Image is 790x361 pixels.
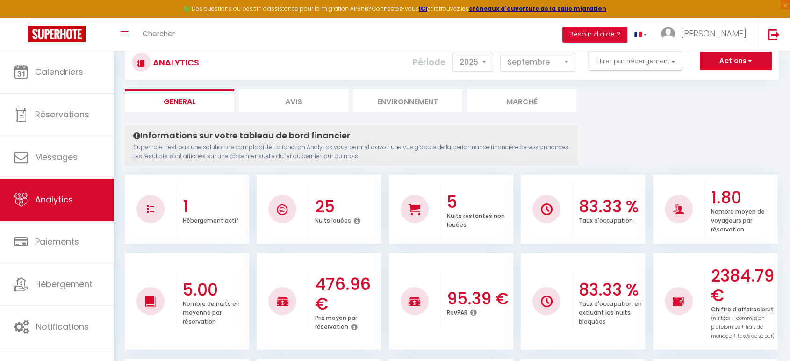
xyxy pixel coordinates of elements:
a: ... [PERSON_NAME] [654,18,758,51]
img: NO IMAGE [673,296,684,307]
span: Notifications [36,321,89,332]
h3: Analytics [151,52,199,73]
span: Messages [35,151,78,163]
p: Chiffre d'affaires brut [711,303,775,340]
button: Filtrer par hébergement [589,52,682,71]
h4: Informations sur votre tableau de bord financier [133,130,569,141]
p: Nombre moyen de voyageurs par réservation [711,206,765,233]
span: [PERSON_NAME] [681,28,747,39]
li: Marché [467,89,576,112]
iframe: Chat [750,319,783,354]
h3: 1.80 [711,188,775,208]
button: Actions [700,52,772,71]
li: Environnement [353,89,462,112]
h3: 25 [315,197,379,217]
span: Réservations [35,108,89,120]
p: Taux d'occupation [579,215,632,224]
span: Calendriers [35,66,83,78]
p: Taux d'occupation en excluant les nuits bloquées [579,298,641,325]
button: Besoin d'aide ? [562,27,627,43]
p: Superhote n'est pas une solution de comptabilité. La fonction Analytics vous permet d'avoir une v... [133,143,569,161]
h3: 5 [447,192,511,212]
h3: 5.00 [183,280,247,300]
h3: 2384.79 € [711,266,775,305]
p: Nuits restantes non louées [447,210,505,229]
p: Nombre de nuits en moyenne par réservation [183,298,240,325]
button: Ouvrir le widget de chat LiveChat [7,4,36,32]
span: Hébergement [35,278,93,290]
h3: 1 [183,197,247,217]
h3: 83.33 % [579,197,643,217]
label: Période [413,52,445,72]
img: logout [768,29,780,40]
h3: 476.96 € [315,274,379,314]
img: NO IMAGE [541,296,553,307]
span: Chercher [143,29,175,38]
h3: 83.33 % [579,280,643,300]
a: créneaux d'ouverture de la salle migration [469,5,606,13]
img: Super Booking [28,26,86,42]
img: NO IMAGE [147,205,154,213]
li: General [125,89,234,112]
h3: 95.39 € [447,289,511,309]
a: Chercher [136,18,182,51]
p: RevPAR [447,307,467,317]
li: Avis [239,89,348,112]
span: (nuitées + commission plateformes + frais de ménage + taxes de séjour) [711,315,775,339]
p: Hébergement actif [183,215,238,224]
p: Prix moyen par réservation [315,312,357,331]
a: ICI [419,5,427,13]
span: Paiements [35,236,79,247]
img: ... [661,27,675,41]
span: Analytics [35,194,73,205]
p: Nuits louées [315,215,351,224]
